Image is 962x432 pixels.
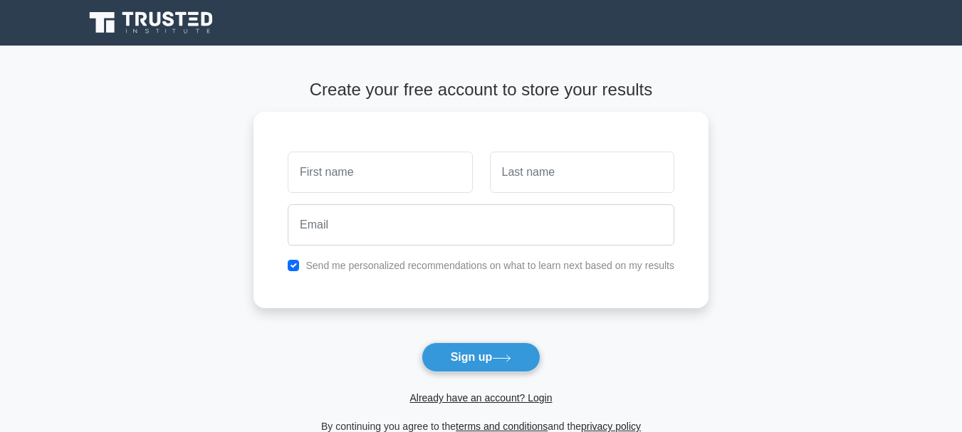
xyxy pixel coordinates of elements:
input: Email [288,204,674,246]
input: Last name [490,152,674,193]
a: Already have an account? Login [409,392,552,404]
h4: Create your free account to store your results [253,80,709,100]
label: Send me personalized recommendations on what to learn next based on my results [305,260,674,271]
button: Sign up [422,342,541,372]
a: terms and conditions [456,421,548,432]
a: privacy policy [581,421,641,432]
input: First name [288,152,472,193]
